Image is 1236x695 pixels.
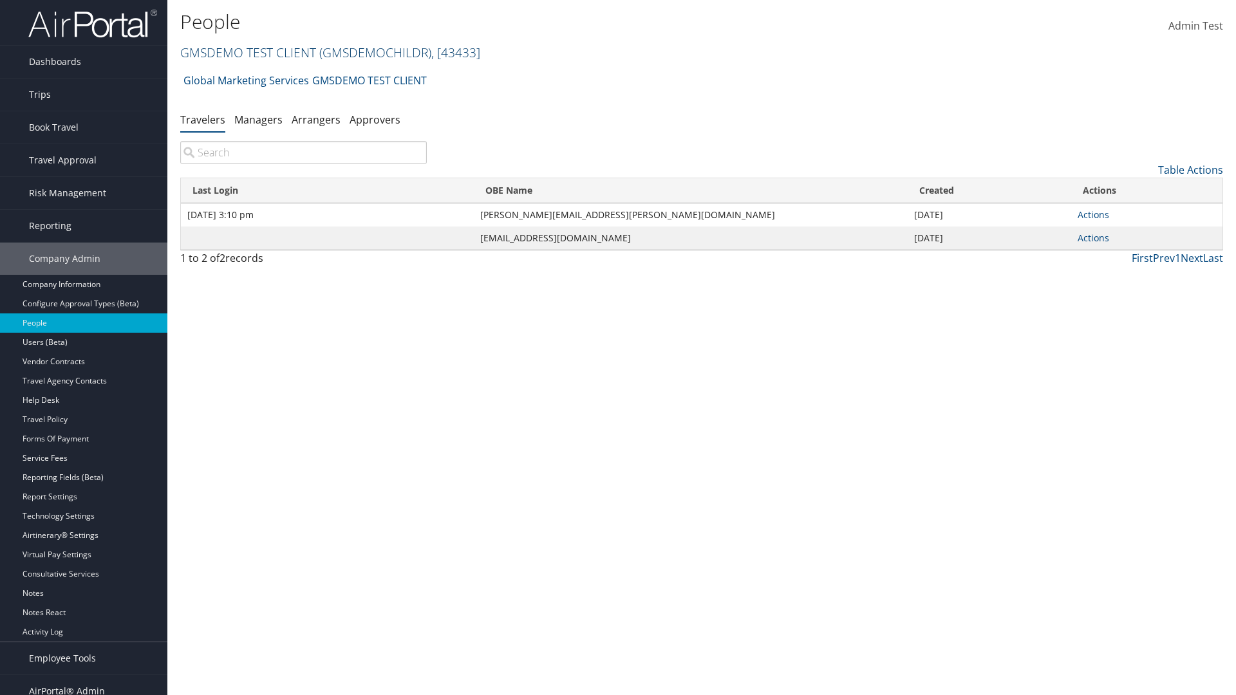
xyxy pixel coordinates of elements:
span: Employee Tools [29,642,96,674]
a: Table Actions [1158,163,1223,177]
span: , [ 43433 ] [431,44,480,61]
a: First [1132,251,1153,265]
td: [DATE] [908,203,1071,227]
th: Last Login: activate to sort column ascending [181,178,474,203]
a: Admin Test [1168,6,1223,46]
h1: People [180,8,876,35]
span: 2 [220,251,225,265]
th: Actions [1071,178,1222,203]
a: Actions [1078,208,1109,221]
span: Risk Management [29,177,106,209]
span: Reporting [29,210,71,242]
img: airportal-logo.png [28,8,157,39]
a: Approvers [350,113,400,127]
span: Dashboards [29,46,81,78]
span: Trips [29,79,51,111]
a: Global Marketing Services [183,68,309,93]
th: OBE Name: activate to sort column ascending [474,178,907,203]
td: [DATE] 3:10 pm [181,203,474,227]
span: Travel Approval [29,144,97,176]
a: Next [1181,251,1203,265]
a: 1 [1175,251,1181,265]
input: Search [180,141,427,164]
div: 1 to 2 of records [180,250,427,272]
a: Travelers [180,113,225,127]
th: Created: activate to sort column ascending [908,178,1071,203]
span: Admin Test [1168,19,1223,33]
td: [EMAIL_ADDRESS][DOMAIN_NAME] [474,227,907,250]
a: Arrangers [292,113,341,127]
a: GMSDEMO TEST CLIENT [312,68,427,93]
a: Last [1203,251,1223,265]
a: Actions [1078,232,1109,244]
a: GMSDEMO TEST CLIENT [180,44,480,61]
span: Company Admin [29,243,100,275]
td: [PERSON_NAME][EMAIL_ADDRESS][PERSON_NAME][DOMAIN_NAME] [474,203,907,227]
a: Prev [1153,251,1175,265]
span: Book Travel [29,111,79,144]
a: Managers [234,113,283,127]
span: ( GMSDEMOCHILDR ) [319,44,431,61]
td: [DATE] [908,227,1071,250]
